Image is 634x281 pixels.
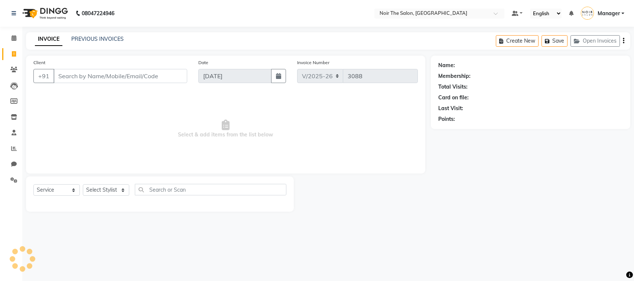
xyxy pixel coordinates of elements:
input: Search by Name/Mobile/Email/Code [53,69,187,83]
label: Invoice Number [297,59,329,66]
label: Client [33,59,45,66]
button: Save [542,35,568,47]
img: logo [19,3,70,24]
div: Card on file: [438,94,469,102]
div: Name: [438,62,455,69]
span: Manager [598,10,620,17]
img: Manager [581,7,594,20]
span: Select & add items from the list below [33,92,418,166]
a: INVOICE [35,33,62,46]
button: Create New [496,35,539,47]
div: Points: [438,115,455,123]
div: Total Visits: [438,83,468,91]
div: Last Visit: [438,105,463,112]
button: +91 [33,69,54,83]
button: Open Invoices [570,35,620,47]
b: 08047224946 [82,3,114,24]
div: Membership: [438,72,471,80]
input: Search or Scan [135,184,286,195]
label: Date [198,59,208,66]
a: PREVIOUS INVOICES [71,36,124,42]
